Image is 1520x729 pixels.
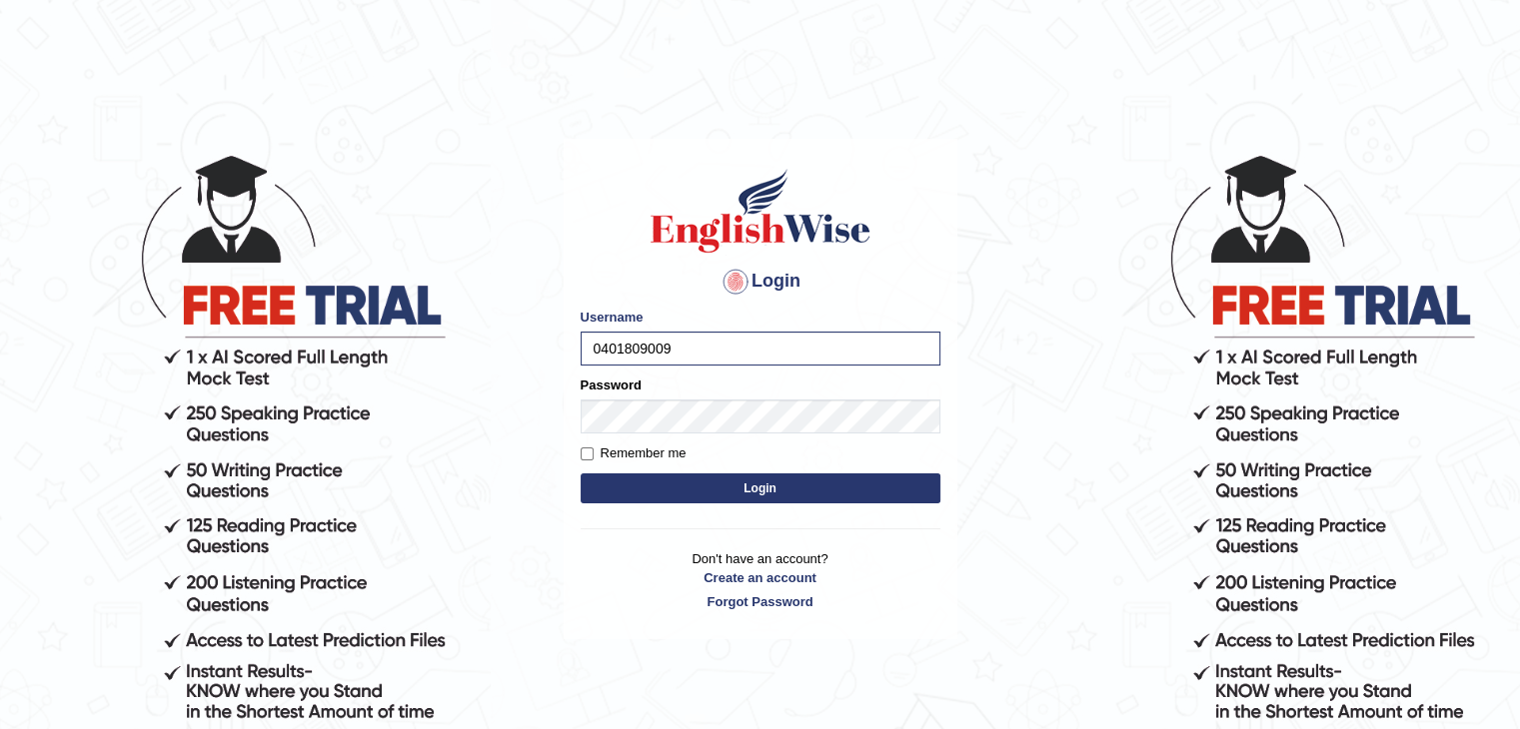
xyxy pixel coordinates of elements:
a: Forgot Password [581,592,940,611]
label: Username [581,308,644,327]
button: Login [581,473,940,503]
a: Create an account [581,568,940,587]
label: Remember me [581,443,687,463]
img: Logo of English Wise sign in for intelligent practice with AI [647,166,874,256]
label: Password [581,375,642,394]
input: Remember me [581,447,594,460]
p: Don't have an account? [581,549,940,611]
h4: Login [581,266,940,298]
